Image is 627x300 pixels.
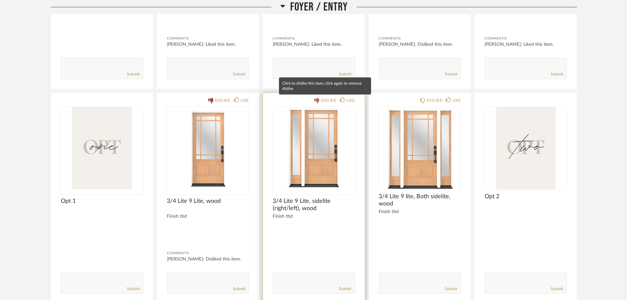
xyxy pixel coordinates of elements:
[273,214,355,219] div: Finish tbd
[127,286,139,292] a: Submit
[379,209,461,215] div: Finish tbd
[551,286,563,292] a: Submit
[167,250,249,257] div: Comments:
[273,198,355,212] span: 3/4 Lite 9 Lite, sidelite (right/left), wood
[339,71,351,77] a: Submit
[167,256,249,262] div: [PERSON_NAME]: Disliked this item.
[273,35,355,42] div: Comments:
[346,97,355,104] div: LIKE
[485,193,567,200] span: Opt 2
[485,107,567,189] img: undefined
[379,193,461,207] span: 3/4 Lite 9 lite, Both sidelite, wood
[167,35,249,42] div: Comments:
[445,286,457,292] a: Submit
[379,35,461,42] div: Comments:
[273,41,355,48] div: [PERSON_NAME]: Liked this item.
[452,97,461,104] div: LIKE
[167,107,249,189] div: 0
[240,97,249,104] div: LIKE
[321,97,336,104] div: DISLIKE
[215,97,230,104] div: DISLIKE
[61,198,143,205] span: Opt 1
[551,71,563,77] a: Submit
[127,71,139,77] a: Submit
[427,97,442,104] div: DISLIKE
[61,107,143,189] div: 0
[167,41,249,48] div: [PERSON_NAME]: Liked this item.
[167,214,249,219] div: Finish tbd
[233,71,245,77] a: Submit
[379,41,461,48] div: [PERSON_NAME]: Disliked this item.
[61,107,143,189] img: undefined
[445,71,457,77] a: Submit
[167,198,249,205] span: 3/4 Lite 9 Lite, wood
[485,35,567,42] div: Comments:
[167,107,249,189] img: undefined
[233,286,245,292] a: Submit
[379,107,461,189] img: undefined
[273,107,355,189] div: 0
[339,286,351,292] a: Submit
[485,41,567,48] div: [PERSON_NAME]: Liked this item.
[273,107,355,189] img: undefined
